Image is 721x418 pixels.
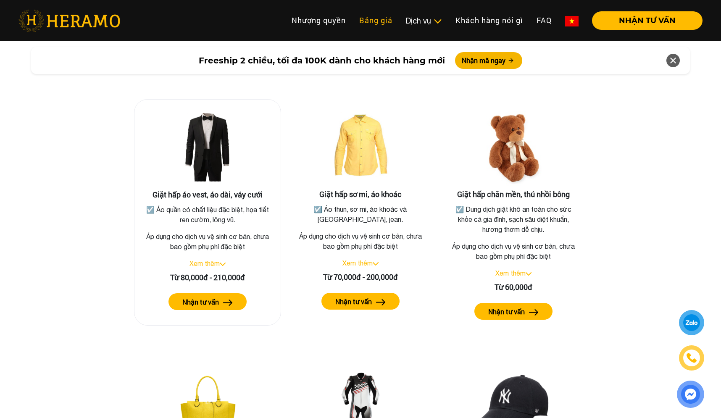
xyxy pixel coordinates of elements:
button: Nhận tư vấn [321,293,400,310]
label: Nhận tư vấn [335,297,372,307]
a: Nhận tư vấn arrow [141,293,274,310]
p: Áp dụng cho dịch vụ vệ sinh cơ bản, chưa bao gồm phụ phí đặc biệt [447,241,580,261]
p: ☑️ Áo quần có chất liệu đặc biệt, họa tiết ren cườm, lông vũ. [143,205,272,225]
img: arrow_down.svg [526,272,532,276]
a: Xem thêm [495,269,526,277]
h3: Giặt hấp sơ mi, áo khoác [294,190,427,199]
img: subToggleIcon [433,17,442,26]
button: NHẬN TƯ VẤN [592,11,703,30]
img: phone-icon [687,353,696,363]
img: arrow_down.svg [220,263,226,266]
a: NHẬN TƯ VẤN [585,17,703,24]
img: arrow [223,300,233,306]
a: Bảng giá [353,11,399,29]
a: Xem thêm [189,260,220,267]
a: Xem thêm [342,259,373,267]
span: Freeship 2 chiều, tối đa 100K dành cho khách hàng mới [199,54,445,67]
img: vn-flag.png [565,16,579,26]
img: Giặt hấp chăn mền, thú nhồi bông [471,106,555,190]
div: Từ 80,000đ - 210,000đ [141,272,274,283]
img: Giặt hấp áo vest, áo dài, váy cưới [166,106,250,190]
img: Giặt hấp sơ mi, áo khoác [318,106,403,190]
label: Nhận tư vấn [488,307,525,317]
a: FAQ [530,11,558,29]
p: Áp dụng cho dịch vụ vệ sinh cơ bản, chưa bao gồm phụ phí đặc biệt [141,231,274,252]
label: Nhận tư vấn [182,297,219,307]
p: Áp dụng cho dịch vụ vệ sinh cơ bản, chưa bao gồm phụ phí đặc biệt [294,231,427,251]
p: ☑️ Dung dịch giặt khô an toàn cho sức khỏe cả gia đình, sạch sâu diệt khuẩn, hương thơm dễ chịu. [448,204,579,234]
img: arrow [376,299,386,305]
p: ☑️ Áo thun, sơ mi, áo khoác và [GEOGRAPHIC_DATA], jean. [295,204,426,224]
img: arrow [529,309,539,315]
div: Từ 60,000đ [447,281,580,293]
a: Nhượng quyền [285,11,353,29]
a: Khách hàng nói gì [449,11,530,29]
img: arrow_down.svg [373,262,379,266]
a: Nhận tư vấn arrow [294,293,427,310]
div: Từ 70,000đ - 200,000đ [294,271,427,283]
a: Nhận tư vấn arrow [447,303,580,320]
button: Nhận tư vấn [474,303,553,320]
h3: Giặt hấp chăn mền, thú nhồi bông [447,190,580,199]
img: heramo-logo.png [18,10,120,32]
a: phone-icon [680,347,703,369]
h3: Giặt hấp áo vest, áo dài, váy cưới [141,190,274,200]
button: Nhận tư vấn [168,293,247,310]
div: Dịch vụ [406,15,442,26]
button: Nhận mã ngay [455,52,522,69]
